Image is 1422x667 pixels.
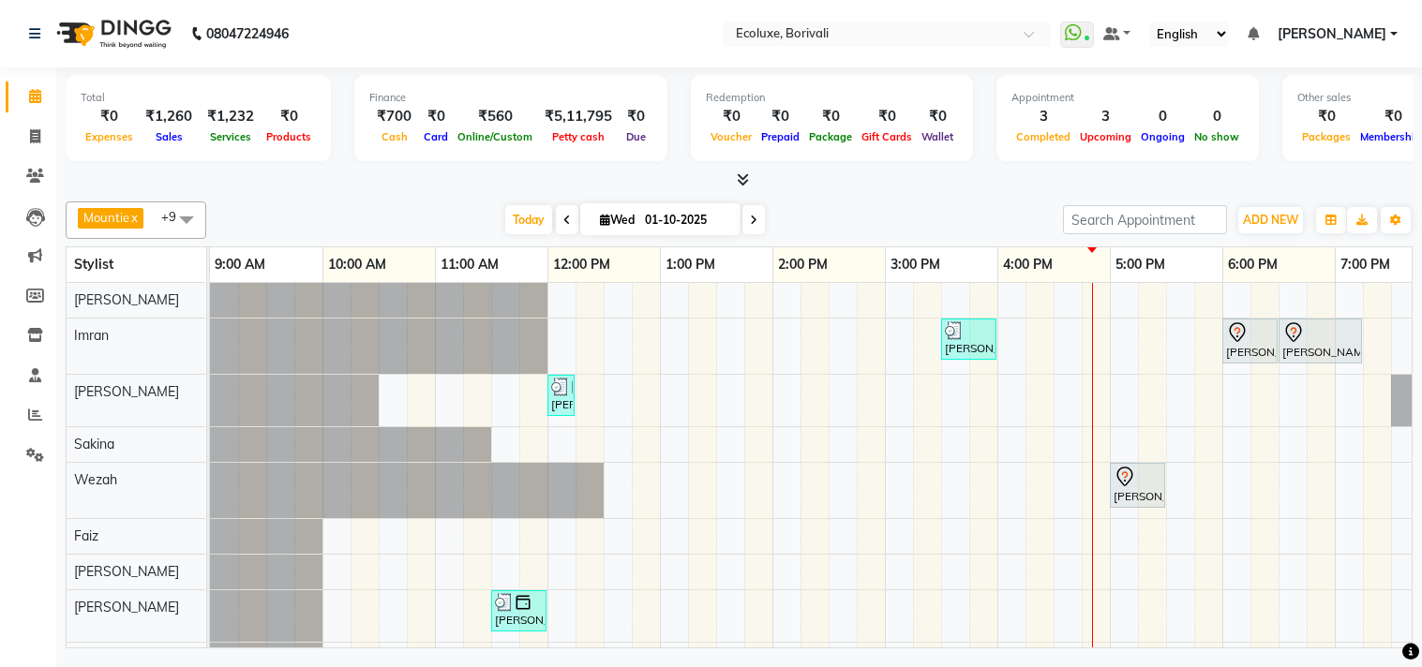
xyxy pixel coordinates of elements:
div: Finance [369,90,652,106]
a: x [129,210,138,225]
div: ₹0 [419,106,453,127]
span: [PERSON_NAME] [74,599,179,615]
a: 1:00 PM [661,251,720,278]
b: 08047224946 [206,7,289,60]
div: [PERSON_NAME], TK01, 12:00 PM-12:15 PM, Woman Eyebrow [549,378,573,413]
span: [PERSON_NAME] [74,291,179,308]
div: [PERSON_NAME], TK01, 11:30 AM-12:00 PM, Basic Waist Hairwash [493,593,545,629]
span: [PERSON_NAME] [74,563,179,580]
a: 10:00 AM [323,251,391,278]
span: Cash [377,130,412,143]
span: Card [419,130,453,143]
span: Upcoming [1075,130,1136,143]
div: Redemption [706,90,958,106]
div: 3 [1011,106,1075,127]
span: [PERSON_NAME] [1278,24,1386,44]
div: ₹0 [262,106,316,127]
input: Search Appointment [1063,205,1227,234]
span: Voucher [706,130,756,143]
span: +9 [161,209,190,224]
div: ₹0 [1297,106,1355,127]
div: ₹0 [917,106,958,127]
span: Stylist [74,256,113,273]
div: ₹1,232 [200,106,262,127]
a: 5:00 PM [1111,251,1170,278]
div: ₹560 [453,106,537,127]
span: ADD NEW [1243,213,1298,227]
span: Packages [1297,130,1355,143]
button: ADD NEW [1238,207,1303,233]
a: 3:00 PM [886,251,945,278]
span: Mountie [83,210,129,225]
a: 6:00 PM [1223,251,1282,278]
span: Expenses [81,130,138,143]
span: Products [262,130,316,143]
img: logo [48,7,176,60]
div: ₹0 [756,106,804,127]
span: Gift Cards [857,130,917,143]
span: No show [1190,130,1244,143]
div: [PERSON_NAME], TK02, 06:00 PM-06:30 PM, Luxury Hairwash Medium [1224,321,1276,361]
a: 7:00 PM [1336,251,1395,278]
span: Wallet [917,130,958,143]
div: 0 [1190,106,1244,127]
div: ₹0 [706,106,756,127]
div: ₹0 [857,106,917,127]
span: Wed [595,213,639,227]
span: Faiz [74,527,98,544]
div: [PERSON_NAME], TK02, 06:30 PM-07:15 PM, Ironing & Tongs Medium [1280,321,1360,361]
div: ₹5,11,795 [537,106,620,127]
span: Petty cash [547,130,609,143]
a: 11:00 AM [436,251,503,278]
div: ₹1,260 [138,106,200,127]
div: ₹0 [81,106,138,127]
span: Sakina [74,436,114,452]
span: Completed [1011,130,1075,143]
span: Today [505,205,552,234]
a: 2:00 PM [773,251,832,278]
div: [PERSON_NAME], TK04, 03:30 PM-04:00 PM, Men Haircut - Senior Haircut [943,321,995,357]
a: 12:00 PM [548,251,615,278]
a: 9:00 AM [210,251,270,278]
div: 0 [1136,106,1190,127]
div: Appointment [1011,90,1244,106]
span: Sales [151,130,187,143]
span: Wezah [74,471,117,488]
span: Package [804,130,857,143]
span: Online/Custom [453,130,537,143]
span: Ongoing [1136,130,1190,143]
input: 2025-10-01 [639,206,733,234]
div: [PERSON_NAME], TK03, 05:00 PM-05:30 PM, Luxury Hairwash Long [1112,466,1163,505]
div: 3 [1075,106,1136,127]
div: ₹0 [804,106,857,127]
span: Due [621,130,651,143]
span: Imran [74,327,109,344]
span: [PERSON_NAME] [74,383,179,400]
div: ₹0 [620,106,652,127]
div: Total [81,90,316,106]
a: 4:00 PM [998,251,1057,278]
div: ₹700 [369,106,419,127]
span: Prepaid [756,130,804,143]
span: Services [205,130,256,143]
